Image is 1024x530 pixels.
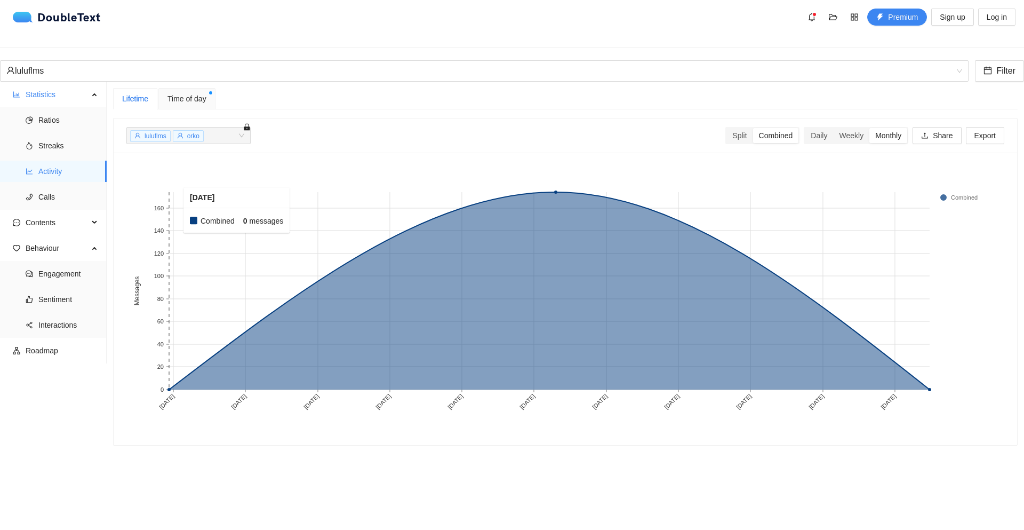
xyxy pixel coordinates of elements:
span: thunderbolt [876,13,884,22]
text: [DATE] [591,393,609,410]
text: 160 [154,205,164,211]
text: [DATE] [735,393,753,410]
span: upload [921,132,929,140]
div: Monthly [869,128,907,143]
button: appstore [846,9,863,26]
span: calendar [983,66,992,76]
span: user [134,132,141,139]
span: lock [243,123,251,131]
div: Combined [753,128,799,143]
text: 0 [161,386,164,393]
text: 20 [157,363,164,370]
span: phone [26,193,33,201]
div: Split [726,128,753,143]
span: Filter [996,64,1015,77]
span: orko [187,132,199,140]
text: 120 [154,250,164,257]
text: [DATE] [807,393,825,410]
span: comment [26,270,33,278]
span: Log in [987,11,1007,23]
text: 40 [157,341,164,347]
span: message [13,219,20,226]
span: Streaks [38,135,98,156]
text: 80 [157,296,164,302]
text: [DATE] [446,393,464,410]
span: Interactions [38,314,98,336]
text: [DATE] [230,393,247,410]
span: share-alt [26,321,33,329]
button: thunderboltPremium [867,9,927,26]
button: folder-open [825,9,842,26]
span: Activity [38,161,98,182]
span: Contents [26,212,89,233]
span: luluflms [6,61,962,81]
img: logo [13,12,37,22]
text: [DATE] [158,393,175,410]
span: Statistics [26,84,89,105]
text: [DATE] [518,393,536,410]
span: appstore [846,13,862,21]
span: Premium [888,11,918,23]
button: Sign up [931,9,973,26]
button: Log in [978,9,1015,26]
div: Lifetime [122,93,148,105]
text: [DATE] [879,393,897,410]
text: 60 [157,318,164,325]
span: Roadmap [26,340,98,361]
button: Export [966,127,1004,144]
span: pie-chart [26,116,33,124]
div: DoubleText [13,12,101,22]
span: Export [974,130,996,141]
span: Sign up [940,11,965,23]
span: Ratios [38,109,98,131]
span: Calls [38,186,98,208]
button: uploadShare [913,127,961,144]
button: bell [803,9,820,26]
div: Weekly [833,128,869,143]
span: Sentiment [38,289,98,310]
span: bell [804,13,820,21]
div: luluflms [6,61,953,81]
div: Daily [805,128,833,143]
span: Share [933,130,953,141]
span: Time of day [167,93,206,105]
span: folder-open [825,13,841,21]
text: 100 [154,273,164,279]
text: [DATE] [302,393,320,410]
span: user [6,66,15,75]
span: Behaviour [26,238,89,259]
text: [DATE] [374,393,392,410]
span: apartment [13,347,20,354]
button: calendarFilter [975,60,1024,82]
text: Messages [133,276,141,306]
text: [DATE] [663,393,681,410]
span: like [26,296,33,303]
span: fire [26,142,33,149]
text: 140 [154,227,164,234]
span: Engagement [38,263,98,284]
span: bar-chart [13,91,20,98]
span: line-chart [26,168,33,175]
a: logoDoubleText [13,12,101,22]
span: luluflms [145,132,166,140]
span: heart [13,244,20,252]
span: user [177,132,183,139]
